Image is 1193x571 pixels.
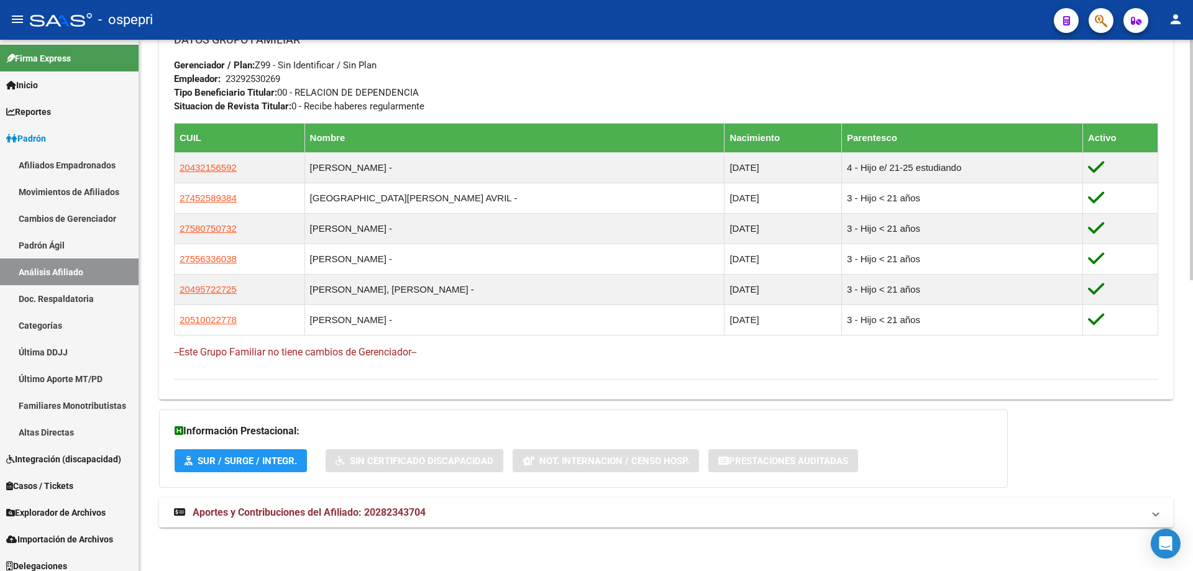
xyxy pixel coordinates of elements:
td: [DATE] [724,183,842,213]
td: [PERSON_NAME], [PERSON_NAME] - [304,274,724,304]
span: 20495722725 [180,284,237,295]
th: Nombre [304,123,724,152]
span: 0 - Recibe haberes regularmente [174,101,424,112]
td: [DATE] [724,304,842,335]
h3: Información Prestacional: [175,423,992,440]
span: Importación de Archivos [6,532,113,546]
td: [PERSON_NAME] - [304,152,724,183]
strong: Empleador: [174,73,221,85]
td: [GEOGRAPHIC_DATA][PERSON_NAME] AVRIL - [304,183,724,213]
span: 20510022778 [180,314,237,325]
mat-icon: person [1168,12,1183,27]
span: Firma Express [6,52,71,65]
mat-icon: menu [10,12,25,27]
span: Not. Internacion / Censo Hosp. [539,455,689,467]
h4: --Este Grupo Familiar no tiene cambios de Gerenciador-- [174,345,1158,359]
span: Reportes [6,105,51,119]
span: Integración (discapacidad) [6,452,121,466]
span: - ospepri [98,6,153,34]
span: Sin Certificado Discapacidad [350,455,493,467]
strong: Situacion de Revista Titular: [174,101,291,112]
td: [DATE] [724,213,842,244]
td: 3 - Hijo < 21 años [841,274,1082,304]
mat-expansion-panel-header: Aportes y Contribuciones del Afiliado: 20282343704 [159,498,1173,528]
th: Nacimiento [724,123,842,152]
span: 27556336038 [180,254,237,264]
span: Prestaciones Auditadas [729,455,848,467]
span: Explorador de Archivos [6,506,106,519]
td: 3 - Hijo < 21 años [841,244,1082,274]
td: 3 - Hijo < 21 años [841,183,1082,213]
th: Activo [1082,123,1158,152]
td: [PERSON_NAME] - [304,213,724,244]
span: 20432156592 [180,162,237,173]
span: 27452589384 [180,193,237,203]
button: Prestaciones Auditadas [708,449,858,472]
div: Open Intercom Messenger [1151,529,1181,559]
span: Z99 - Sin Identificar / Sin Plan [174,60,377,71]
td: [PERSON_NAME] - [304,244,724,274]
span: 27580750732 [180,223,237,234]
span: SUR / SURGE / INTEGR. [198,455,297,467]
span: Aportes y Contribuciones del Afiliado: 20282343704 [193,506,426,518]
span: 00 - RELACION DE DEPENDENCIA [174,87,419,98]
td: [PERSON_NAME] - [304,304,724,335]
th: Parentesco [841,123,1082,152]
button: Sin Certificado Discapacidad [326,449,503,472]
span: Padrón [6,132,46,145]
div: 23292530269 [226,72,280,86]
button: SUR / SURGE / INTEGR. [175,449,307,472]
td: 3 - Hijo < 21 años [841,304,1082,335]
strong: Tipo Beneficiario Titular: [174,87,277,98]
span: Inicio [6,78,38,92]
td: [DATE] [724,244,842,274]
td: 3 - Hijo < 21 años [841,213,1082,244]
button: Not. Internacion / Censo Hosp. [513,449,699,472]
strong: Gerenciador / Plan: [174,60,255,71]
th: CUIL [175,123,305,152]
span: Casos / Tickets [6,479,73,493]
td: [DATE] [724,274,842,304]
td: [DATE] [724,152,842,183]
td: 4 - Hijo e/ 21-25 estudiando [841,152,1082,183]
